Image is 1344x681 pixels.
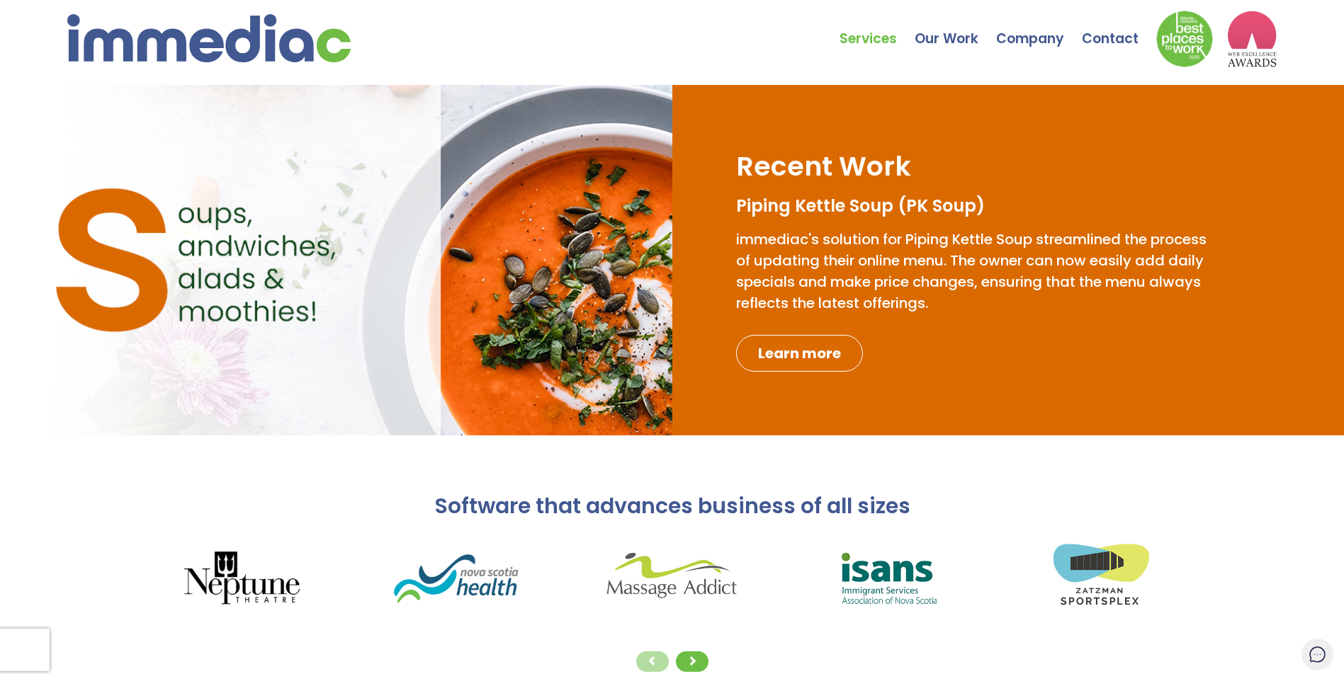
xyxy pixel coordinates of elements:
[349,534,564,621] img: nsHealthLogo.png
[996,4,1082,53] a: Company
[758,343,841,363] span: Learn more
[736,194,1210,218] h3: Piping Kettle Soup (PK Soup)
[994,534,1209,621] img: sportsplexLogo.png
[1156,11,1213,67] img: Down
[564,534,779,621] img: massageAddictLogo.png
[434,491,910,521] span: Software that advances business of all sizes
[135,534,349,621] img: neptuneLogo.png
[915,4,996,53] a: Our Work
[1082,4,1156,53] a: Contact
[736,229,1207,313] span: immediac's solution for Piping Kettle Soup streamlined the process of updating their online menu....
[779,534,994,621] img: isansLogo.png
[840,4,915,53] a: Services
[736,335,863,372] a: Learn more
[736,149,911,183] h2: Recent Work
[1227,11,1277,67] img: logo2_wea_nobg.webp
[67,14,351,62] img: immediac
